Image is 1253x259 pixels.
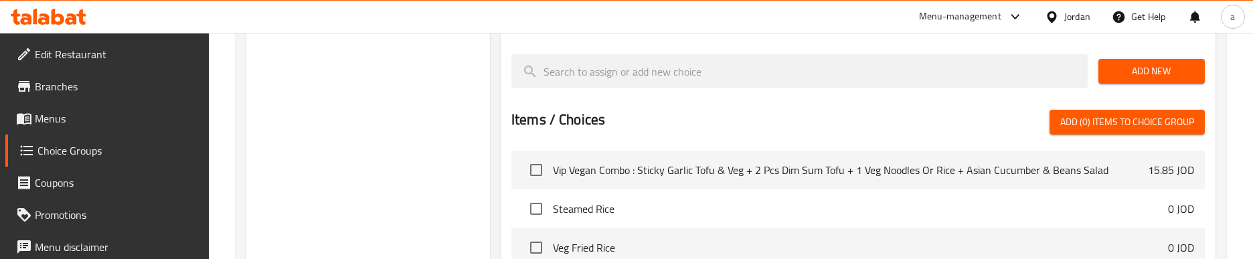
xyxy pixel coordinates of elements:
[522,195,550,223] span: Select choice
[1050,110,1205,135] button: Add (0) items to choice group
[1098,59,1205,84] button: Add New
[1060,114,1194,131] span: Add (0) items to choice group
[35,175,199,191] span: Coupons
[553,201,1168,217] span: Steamed Rice
[511,110,605,130] h2: Items / Choices
[35,78,199,94] span: Branches
[5,199,210,231] a: Promotions
[553,240,1168,256] span: Veg Fried Rice
[5,38,210,70] a: Edit Restaurant
[1109,63,1194,80] span: Add New
[35,239,199,255] span: Menu disclaimer
[5,70,210,102] a: Branches
[553,162,1148,178] span: Vip Vegan Combo : Sticky Garlic Tofu & Veg + 2 Pcs Dim Sum Tofu + 1 Veg Noodles Or Rice + Asian C...
[1064,9,1090,24] div: Jordan
[37,143,199,159] span: Choice Groups
[522,156,550,184] span: Select choice
[1168,201,1194,217] p: 0 JOD
[511,54,1088,88] input: search
[35,110,199,126] span: Menus
[5,167,210,199] a: Coupons
[919,9,1001,25] div: Menu-management
[35,207,199,223] span: Promotions
[35,46,199,62] span: Edit Restaurant
[1230,9,1235,24] span: a
[1148,162,1194,178] p: 15.85 JOD
[5,135,210,167] a: Choice Groups
[1168,240,1194,256] p: 0 JOD
[5,102,210,135] a: Menus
